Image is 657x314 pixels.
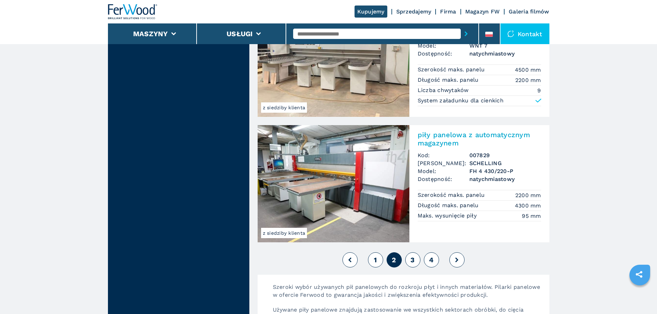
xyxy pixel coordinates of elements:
[440,8,456,15] a: Firma
[469,175,541,183] span: natychmiastowy
[418,50,469,58] span: Dostępność:
[418,167,469,175] span: Model:
[628,283,652,309] iframe: Chat
[469,159,541,167] h3: SCHELLING
[418,42,469,50] span: Model:
[266,283,549,306] p: Szeroki wybór używanych pił panelowych do rozkroju płyt i innych materiałów. Pilarki panelowe w o...
[418,212,479,220] p: Maks. wysunięcie piły
[507,30,514,37] img: Kontakt
[469,167,541,175] h3: FH 4 430/220-P
[630,266,648,283] a: sharethis
[522,212,541,220] em: 95 mm
[429,256,434,264] span: 4
[374,256,377,264] span: 1
[258,125,409,242] img: piły panelowa z automatycznym magazynem SCHELLING FH 4 430/220-P
[108,4,158,19] img: Ferwood
[227,30,253,38] button: Usługi
[515,202,541,210] em: 4300 mm
[368,252,383,267] button: 1
[469,42,541,50] h3: WNT 7
[418,76,480,84] p: Długość maks. panelu
[418,191,487,199] p: Szerokość maks. panelu
[258,125,549,242] a: piły panelowa z automatycznym magazynem SCHELLING FH 4 430/220-Pz siedziby klientapiły panelowa z...
[418,202,480,209] p: Długość maks. panelu
[261,228,307,238] span: z siedziby klienta
[500,23,549,44] div: Kontakt
[418,175,469,183] span: Dostępność:
[418,66,487,73] p: Szerokość maks. panelu
[461,26,471,42] button: submit-button
[418,87,470,94] p: Liczba chwytaków
[509,8,549,15] a: Galeria filmów
[133,30,168,38] button: Maszyny
[418,97,504,104] p: System załadunku dla cienkich
[418,159,469,167] span: [PERSON_NAME]:
[355,6,387,18] a: Kupujemy
[392,256,396,264] span: 2
[537,87,541,94] em: 9
[261,102,307,113] span: z siedziby klienta
[396,8,431,15] a: Sprzedajemy
[410,256,415,264] span: 3
[418,131,541,147] h2: piły panelowa z automatycznym magazynem
[405,252,420,267] button: 3
[387,252,402,267] button: 2
[465,8,500,15] a: Magazyn FW
[515,66,541,74] em: 4500 mm
[515,76,541,84] em: 2200 mm
[515,191,541,199] em: 2200 mm
[469,50,541,58] span: natychmiastowy
[424,252,439,267] button: 4
[469,151,541,159] h3: 007829
[418,151,469,159] span: Kod:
